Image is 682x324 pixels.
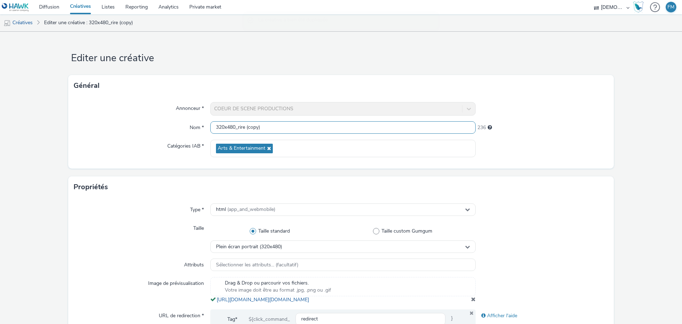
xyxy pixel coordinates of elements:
[187,121,207,131] label: Nom *
[633,1,646,13] a: Hawk Academy
[258,228,290,235] span: Taille standard
[217,296,312,303] a: [URL][DOMAIN_NAME][DOMAIN_NAME]
[476,309,608,322] div: Afficher l'aide
[74,80,99,91] h3: Général
[190,222,207,232] label: Taille
[381,228,432,235] span: Taille custom Gumgum
[173,102,207,112] label: Annonceur *
[68,52,614,65] h1: Editer une créative
[227,206,275,213] span: (app_and_webmobile)
[145,277,207,287] label: Image de prévisualisation
[2,3,29,12] img: undefined Logo
[633,1,644,13] img: Hawk Academy
[216,207,275,213] span: html
[216,244,282,250] span: Plein écran portrait (320x480)
[156,309,207,319] label: URL de redirection *
[216,262,298,268] span: Sélectionner les attributs... (facultatif)
[258,16,431,26] span: La créative a bien été dupliquée
[181,259,207,269] label: Attributs
[477,124,486,131] span: 236
[40,14,136,31] a: Editer une créative : 320x480_rire (copy)
[488,124,492,131] div: 255 caractères maximum
[667,2,675,12] div: FM
[210,121,476,134] input: Nom
[187,203,207,213] label: Type *
[218,145,265,152] span: Arts & Entertainment
[74,182,108,192] h3: Propriétés
[225,280,331,287] span: Drag & Drop ou parcourir vos fichiers.
[4,20,11,27] img: mobile
[225,287,331,294] span: Votre image doit être au format .jpg, .png ou .gif
[164,140,207,150] label: Catégories IAB *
